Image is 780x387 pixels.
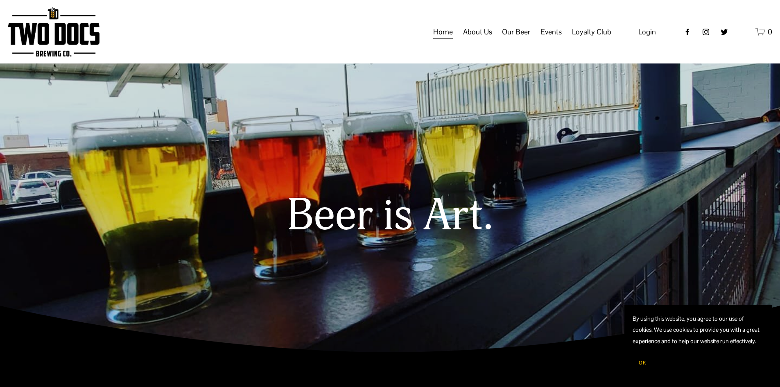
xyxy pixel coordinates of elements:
[463,24,492,40] a: folder dropdown
[8,7,99,57] img: Two Docs Brewing Co.
[463,25,492,39] span: About Us
[639,360,646,366] span: OK
[104,191,677,241] h1: Beer is Art.
[638,27,656,36] span: Login
[720,28,728,36] a: twitter-unauth
[502,24,530,40] a: folder dropdown
[638,25,656,39] a: Login
[683,28,692,36] a: Facebook
[633,355,652,371] button: OK
[702,28,710,36] a: instagram-unauth
[540,24,562,40] a: folder dropdown
[633,313,764,347] p: By using this website, you agree to our use of cookies. We use cookies to provide you with a grea...
[502,25,530,39] span: Our Beer
[572,24,611,40] a: folder dropdown
[433,24,453,40] a: Home
[755,27,772,37] a: 0 items in cart
[572,25,611,39] span: Loyalty Club
[540,25,562,39] span: Events
[624,305,772,379] section: Cookie banner
[768,27,772,36] span: 0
